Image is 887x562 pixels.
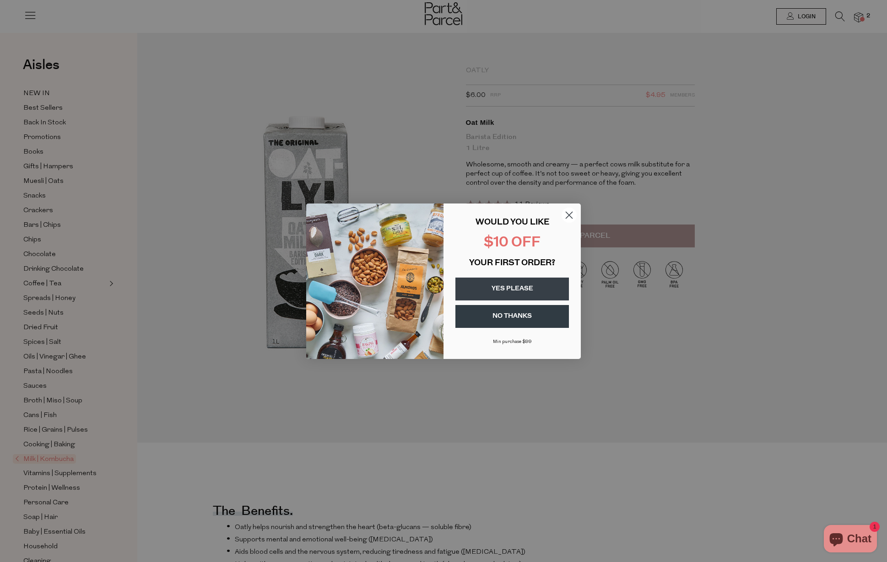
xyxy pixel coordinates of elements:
span: Min purchase $99 [493,339,532,344]
button: NO THANKS [455,305,569,328]
span: WOULD YOU LIKE [476,219,549,227]
span: YOUR FIRST ORDER? [469,259,555,268]
span: $10 OFF [484,236,541,250]
button: Close dialog [561,207,577,223]
img: 43fba0fb-7538-40bc-babb-ffb1a4d097bc.jpeg [306,203,443,359]
button: YES PLEASE [455,278,569,300]
inbox-online-store-chat: Shopify online store chat [821,525,880,555]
